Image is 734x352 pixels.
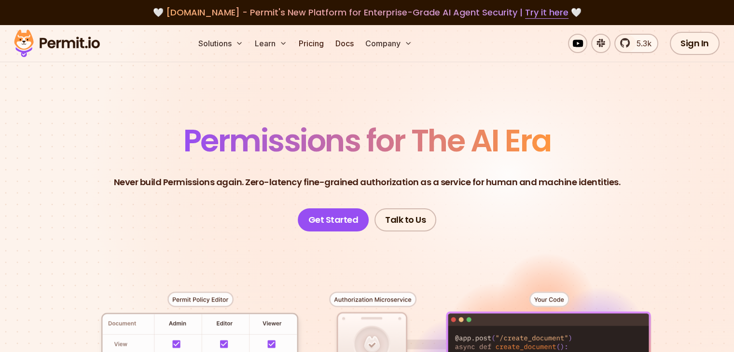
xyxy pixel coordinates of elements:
a: Pricing [295,34,328,53]
a: Get Started [298,208,369,231]
a: Sign In [670,32,720,55]
span: [DOMAIN_NAME] - Permit's New Platform for Enterprise-Grade AI Agent Security | [166,6,568,18]
div: 🤍 🤍 [23,6,711,19]
img: Permit logo [10,27,104,60]
span: 5.3k [631,38,651,49]
button: Solutions [194,34,247,53]
a: 5.3k [614,34,658,53]
span: Permissions for The AI Era [183,119,551,162]
a: Talk to Us [374,208,436,231]
p: Never build Permissions again. Zero-latency fine-grained authorization as a service for human and... [114,176,621,189]
button: Company [361,34,416,53]
a: Try it here [525,6,568,19]
a: Docs [332,34,358,53]
button: Learn [251,34,291,53]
